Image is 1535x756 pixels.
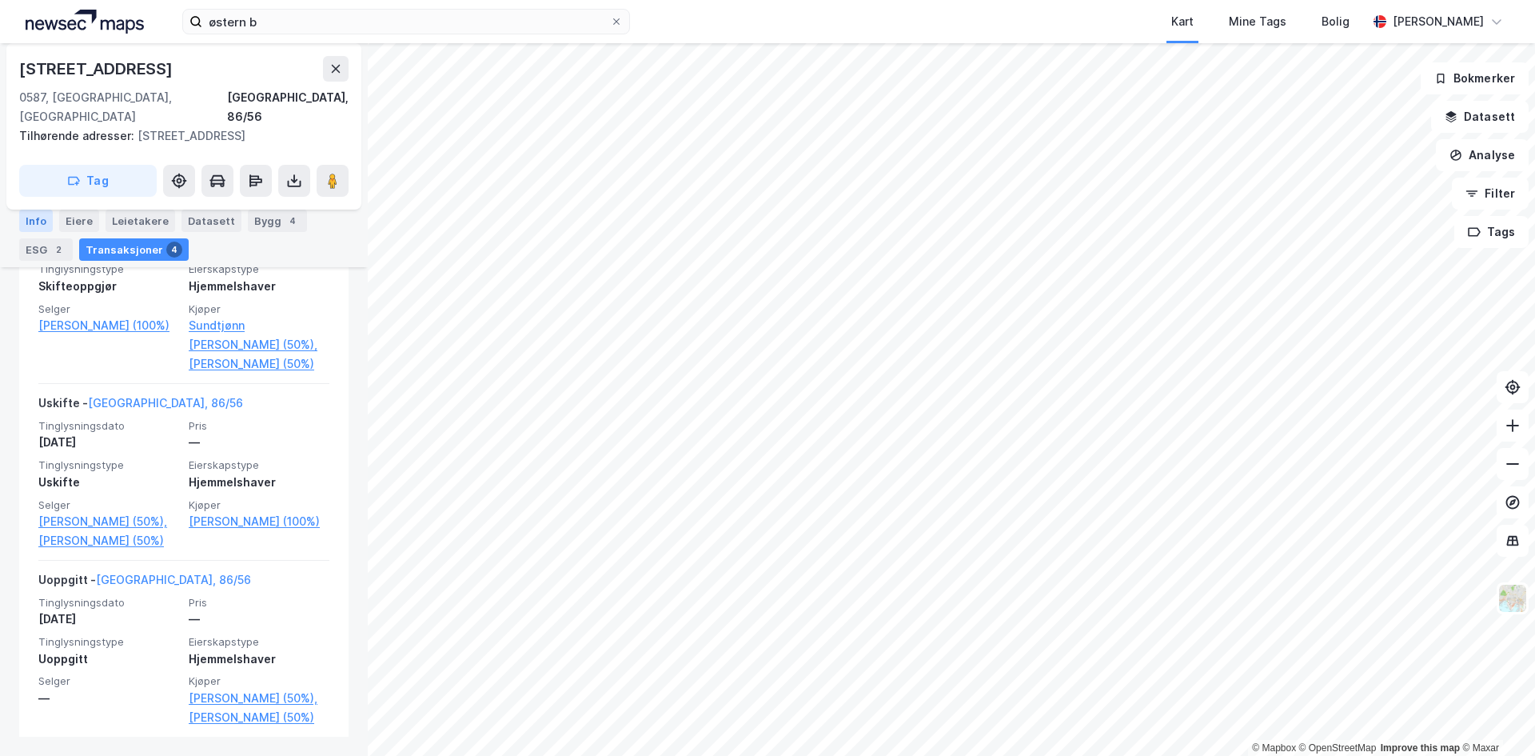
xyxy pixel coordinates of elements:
div: 0587, [GEOGRAPHIC_DATA], [GEOGRAPHIC_DATA] [19,88,227,126]
a: [PERSON_NAME] (50%) [189,708,329,727]
div: 4 [285,213,301,229]
a: [GEOGRAPHIC_DATA], 86/56 [96,573,251,586]
div: 4 [166,242,182,258]
span: Selger [38,674,179,688]
div: Uoppgitt [38,650,179,669]
div: [STREET_ADDRESS] [19,56,176,82]
iframe: Chat Widget [1455,679,1535,756]
div: Uskifte - [38,394,243,419]
a: [PERSON_NAME] (50%) [189,354,329,374]
span: Selger [38,498,179,512]
div: — [189,433,329,452]
button: Analyse [1436,139,1529,171]
span: Pris [189,596,329,610]
span: Tinglysningstype [38,635,179,649]
input: Søk på adresse, matrikkel, gårdeiere, leietakere eller personer [202,10,610,34]
span: Eierskapstype [189,458,329,472]
div: [DATE] [38,433,179,452]
div: Info [19,210,53,232]
span: Tinglysningstype [38,458,179,472]
div: [STREET_ADDRESS] [19,126,336,146]
div: [PERSON_NAME] [1393,12,1484,31]
div: Mine Tags [1229,12,1286,31]
div: Bygg [248,210,307,232]
div: — [38,689,179,708]
a: Improve this map [1381,742,1460,754]
div: [DATE] [38,610,179,629]
button: Bokmerker [1421,62,1529,94]
div: 2 [50,242,66,258]
button: Filter [1452,178,1529,210]
span: Selger [38,302,179,316]
div: Hjemmelshaver [189,473,329,492]
div: Leietakere [106,210,175,232]
div: Datasett [181,210,241,232]
span: Tinglysningsdato [38,596,179,610]
a: [PERSON_NAME] (100%) [189,512,329,531]
div: ESG [19,238,73,261]
div: Hjemmelshaver [189,650,329,669]
img: Z [1497,583,1528,614]
div: Kart [1171,12,1194,31]
button: Tag [19,165,157,197]
a: [GEOGRAPHIC_DATA], 86/56 [88,396,243,410]
div: [GEOGRAPHIC_DATA], 86/56 [227,88,349,126]
span: Tinglysningsdato [38,419,179,433]
a: Mapbox [1252,742,1296,754]
div: — [189,610,329,629]
span: Eierskapstype [189,635,329,649]
span: Kjøper [189,674,329,688]
span: Tinglysningstype [38,262,179,276]
a: [PERSON_NAME] (50%) [38,531,179,550]
span: Eierskapstype [189,262,329,276]
div: Uoppgitt - [38,570,251,596]
button: Tags [1454,216,1529,248]
div: Bolig [1322,12,1350,31]
div: Hjemmelshaver [189,277,329,296]
a: [PERSON_NAME] (50%), [189,689,329,708]
span: Kjøper [189,302,329,316]
a: OpenStreetMap [1299,742,1377,754]
span: Pris [189,419,329,433]
a: Sundtjønn [PERSON_NAME] (50%), [189,316,329,354]
span: Kjøper [189,498,329,512]
div: Skifteoppgjør [38,277,179,296]
button: Datasett [1431,101,1529,133]
span: Tilhørende adresser: [19,129,138,142]
div: Kontrollprogram for chat [1455,679,1535,756]
img: logo.a4113a55bc3d86da70a041830d287a7e.svg [26,10,144,34]
a: [PERSON_NAME] (100%) [38,316,179,335]
div: Transaksjoner [79,238,189,261]
a: [PERSON_NAME] (50%), [38,512,179,531]
div: Uskifte [38,473,179,492]
div: Eiere [59,210,99,232]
